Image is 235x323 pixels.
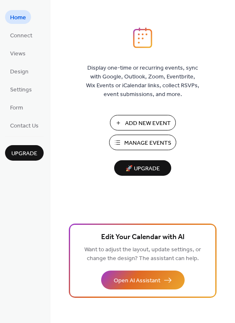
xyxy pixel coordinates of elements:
[119,163,166,175] span: 🚀 Upgrade
[124,139,171,148] span: Manage Events
[5,118,44,132] a: Contact Us
[10,68,29,76] span: Design
[133,27,152,48] img: logo_icon.svg
[10,104,23,112] span: Form
[101,232,185,243] span: Edit Your Calendar with AI
[114,160,171,176] button: 🚀 Upgrade
[109,135,176,150] button: Manage Events
[114,276,160,285] span: Open AI Assistant
[110,115,176,130] button: Add New Event
[10,31,32,40] span: Connect
[5,28,37,42] a: Connect
[10,49,26,58] span: Views
[10,13,26,22] span: Home
[101,271,185,289] button: Open AI Assistant
[5,64,34,78] a: Design
[5,46,31,60] a: Views
[5,82,37,96] a: Settings
[5,100,28,114] a: Form
[11,149,37,158] span: Upgrade
[10,122,39,130] span: Contact Us
[10,86,32,94] span: Settings
[86,64,199,99] span: Display one-time or recurring events, sync with Google, Outlook, Zoom, Eventbrite, Wix Events or ...
[125,119,171,128] span: Add New Event
[5,10,31,24] a: Home
[84,244,201,264] span: Want to adjust the layout, update settings, or change the design? The assistant can help.
[5,145,44,161] button: Upgrade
